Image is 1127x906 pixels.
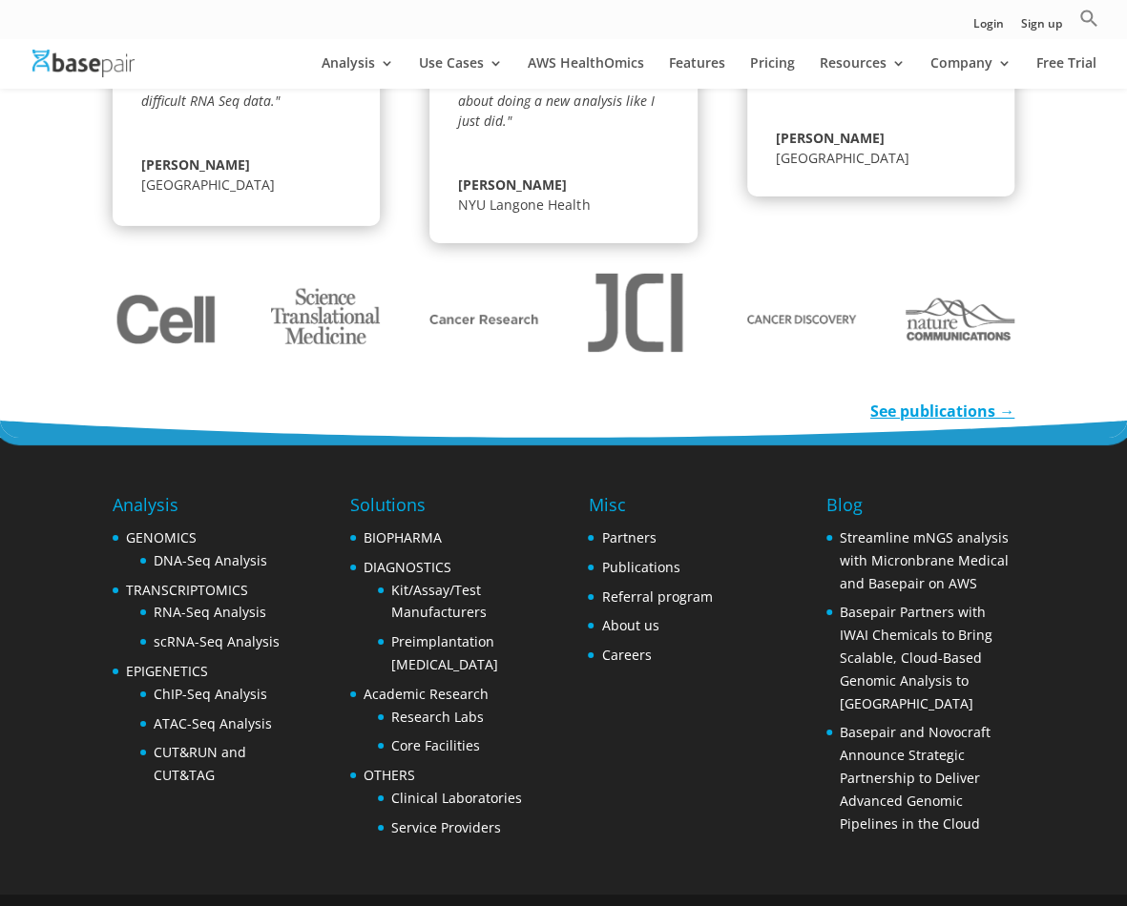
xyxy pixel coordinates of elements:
[391,581,487,622] a: Kit/Assay/Test Manufacturers
[154,603,266,621] a: RNA-Seq Analysis
[154,714,272,732] a: ATAC-Seq Analysis
[322,56,394,89] a: Analysis
[820,56,906,89] a: Resources
[391,736,480,754] a: Core Facilities
[930,56,1012,89] a: Company
[126,662,208,680] a: EPIGENETICS
[1032,811,1104,883] iframe: Drift Widget Chat Controller
[840,723,991,832] a: Basepair and Novocraft Announce Strategic Partnership to Deliver Advanced Genomic Pipelines in th...
[601,646,651,664] a: Careers
[364,558,451,576] a: DIAGNOSTICS
[154,632,280,650] a: scRNA-Seq Analysis
[32,50,135,77] img: Basepair
[1079,9,1098,38] a: Search Icon Link
[1079,9,1098,28] svg: Search
[364,528,442,546] a: BIOPHARMA
[601,558,679,576] a: Publications
[419,56,503,89] a: Use Cases
[528,56,644,89] a: AWS HealthOmics
[391,818,501,836] a: Service Providers
[154,743,246,784] a: CUT&RUN and CUT&TAG
[113,492,301,526] h4: Analysis
[391,708,484,726] a: Research Labs
[826,492,1014,526] h4: Blog
[840,528,1009,592] a: Streamline mNGS analysis with Micronbrane Medical and Basepair on AWS
[776,149,909,167] span: [GEOGRAPHIC_DATA]
[126,581,248,599] a: TRANSCRIPTOMICS
[141,175,275,194] span: [GEOGRAPHIC_DATA]
[601,587,712,606] a: Referral program
[364,766,415,784] a: OTHERS
[141,11,345,110] em: "Fast, excellent and reasonably priced...you CAN get all three!! Thank you to the folks at Basepa...
[601,616,658,634] a: About us
[458,11,668,130] em: "I really like how easy the website is to use. And how quickly the results are generated, includi...
[154,551,267,569] a: DNA-Seq Analysis
[1036,56,1096,89] a: Free Trial
[126,528,197,546] a: GENOMICS
[601,528,656,546] a: Partners
[458,196,590,214] span: NYU Langone Health
[364,685,489,703] a: Academic Research
[870,401,1014,422] a: See publications →
[391,632,498,673] a: Preimplantation [MEDICAL_DATA]
[154,685,267,703] a: ChIP-Seq Analysis
[973,18,1004,38] a: Login
[669,56,725,89] a: Features
[350,492,538,526] h4: Solutions
[776,128,986,148] span: [PERSON_NAME]
[840,603,992,711] a: Basepair Partners with IWAI Chemicals to Bring Scalable, Cloud-Based Genomic Analysis to [GEOGRAP...
[141,154,351,175] span: [PERSON_NAME]
[391,789,522,807] a: Clinical Laboratories
[1021,18,1062,38] a: Sign up
[588,492,712,526] h4: Misc
[458,175,668,195] span: [PERSON_NAME]
[750,56,795,89] a: Pricing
